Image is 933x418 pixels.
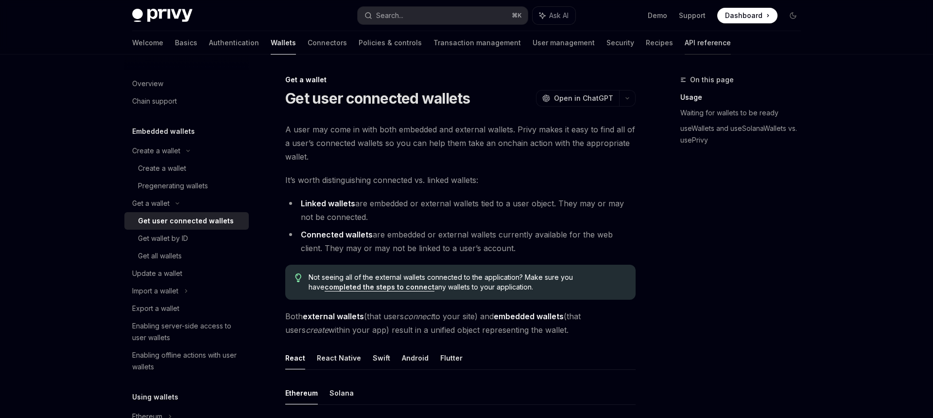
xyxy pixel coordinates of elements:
div: Pregenerating wallets [138,180,208,192]
a: Recipes [646,31,673,55]
h5: Embedded wallets [132,126,195,137]
span: It’s worth distinguishing connected vs. linked wallets: [285,173,636,187]
a: Policies & controls [359,31,422,55]
span: Both (that users to your site) and (that users within your app) result in a unified object repres... [285,309,636,337]
a: Security [606,31,634,55]
div: Export a wallet [132,303,179,314]
div: Get all wallets [138,250,182,262]
span: A user may come in with both embedded and external wallets. Privy makes it easy to find all of a ... [285,123,636,164]
em: create [306,325,328,335]
div: Import a wallet [132,285,178,297]
li: are embedded or external wallets currently available for the web client. They may or may not be l... [285,228,636,255]
div: Chain support [132,95,177,107]
a: Authentication [209,31,259,55]
div: Update a wallet [132,268,182,279]
button: React Native [317,346,361,369]
span: On this page [690,74,734,86]
a: Update a wallet [124,265,249,282]
div: Get wallet by ID [138,233,188,244]
svg: Tip [295,273,302,282]
button: Ethereum [285,382,318,404]
a: API reference [685,31,731,55]
a: useWallets and useSolanaWallets vs. usePrivy [680,121,809,148]
a: Dashboard [717,8,777,23]
strong: external wallets [303,311,364,321]
button: Android [402,346,429,369]
button: Flutter [440,346,463,369]
a: User management [533,31,595,55]
img: dark logo [132,9,192,22]
a: Demo [648,11,667,20]
strong: Linked wallets [301,199,355,208]
a: Basics [175,31,197,55]
strong: Connected wallets [301,230,373,239]
div: Overview [132,78,163,90]
a: Create a wallet [124,160,249,177]
a: Enabling offline actions with user wallets [124,346,249,376]
button: Open in ChatGPT [536,90,619,107]
span: Dashboard [725,11,762,20]
a: Get wallet by ID [124,230,249,247]
a: Export a wallet [124,300,249,317]
a: Wallets [271,31,296,55]
a: Transaction management [433,31,521,55]
strong: embedded wallets [494,311,564,321]
button: Search...⌘K [358,7,528,24]
div: Get a wallet [132,198,170,209]
div: Create a wallet [132,145,180,157]
span: Open in ChatGPT [554,93,613,103]
div: Create a wallet [138,163,186,174]
button: React [285,346,305,369]
div: Search... [376,10,403,21]
a: Connectors [308,31,347,55]
a: Usage [680,90,809,105]
h5: Using wallets [132,391,178,403]
a: Get user connected wallets [124,212,249,230]
button: Solana [329,382,354,404]
a: Pregenerating wallets [124,177,249,195]
a: Chain support [124,92,249,110]
li: are embedded or external wallets tied to a user object. They may or may not be connected. [285,197,636,224]
em: connect [404,311,433,321]
button: Ask AI [533,7,575,24]
div: Enabling server-side access to user wallets [132,320,243,344]
span: ⌘ K [512,12,522,19]
button: Toggle dark mode [785,8,801,23]
a: Overview [124,75,249,92]
span: Not seeing all of the external wallets connected to the application? Make sure you have any walle... [309,273,626,292]
div: Get user connected wallets [138,215,234,227]
div: Enabling offline actions with user wallets [132,349,243,373]
a: Enabling server-side access to user wallets [124,317,249,346]
div: Get a wallet [285,75,636,85]
span: Ask AI [549,11,569,20]
a: completed the steps to connect [325,283,434,291]
h1: Get user connected wallets [285,90,470,107]
a: Welcome [132,31,163,55]
button: Swift [373,346,390,369]
a: Support [679,11,706,20]
a: Get all wallets [124,247,249,265]
a: Waiting for wallets to be ready [680,105,809,121]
